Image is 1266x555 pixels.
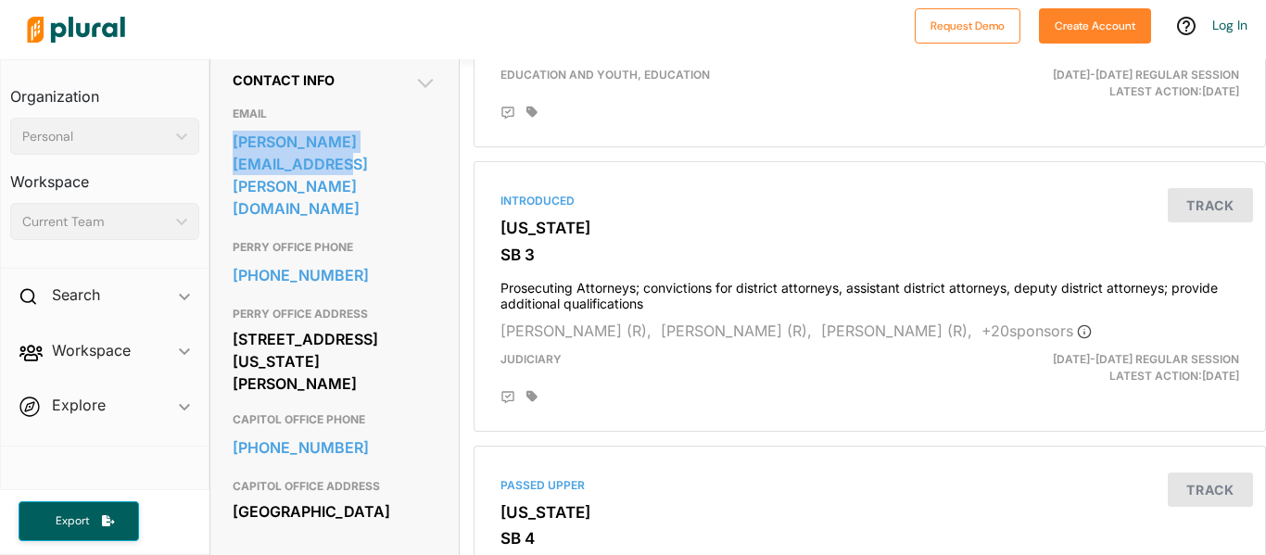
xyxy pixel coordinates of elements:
span: [PERSON_NAME] (R), [661,322,812,340]
div: Latest Action: [DATE] [997,351,1253,385]
h3: PERRY OFFICE PHONE [233,236,437,259]
div: Add tags [526,106,538,119]
a: [PERSON_NAME][EMAIL_ADDRESS][PERSON_NAME][DOMAIN_NAME] [233,128,437,222]
h3: CAPITOL OFFICE ADDRESS [233,475,437,498]
h3: Workspace [10,155,199,196]
a: Create Account [1039,15,1151,34]
span: Education and Youth, Education [500,68,710,82]
h4: Prosecuting Attorneys; convictions for district attorneys, assistant district attorneys, deputy d... [500,271,1239,312]
div: Passed Upper [500,477,1239,494]
button: Request Demo [915,8,1020,44]
a: Log In [1212,17,1247,33]
h3: SB 3 [500,246,1239,264]
div: Add tags [526,390,538,403]
h3: [US_STATE] [500,503,1239,522]
h3: CAPITOL OFFICE PHONE [233,409,437,431]
span: + 20 sponsor s [981,322,1092,340]
button: Export [19,501,139,541]
h3: [US_STATE] [500,219,1239,237]
button: Track [1168,188,1253,222]
span: Contact Info [233,72,335,88]
div: Current Team [22,212,169,232]
div: [GEOGRAPHIC_DATA] [233,498,437,525]
span: [DATE]-[DATE] Regular Session [1053,352,1239,366]
h3: Organization [10,69,199,110]
a: [PHONE_NUMBER] [233,261,437,289]
h3: EMAIL [233,103,437,125]
button: Create Account [1039,8,1151,44]
div: Add Position Statement [500,106,515,120]
span: [PERSON_NAME] (R), [500,322,652,340]
div: Add Position Statement [500,390,515,405]
span: [PERSON_NAME] (R), [821,322,972,340]
div: Latest Action: [DATE] [997,67,1253,100]
div: [STREET_ADDRESS][US_STATE][PERSON_NAME] [233,325,437,397]
span: Export [43,513,102,529]
button: Track [1168,473,1253,507]
span: Judiciary [500,352,562,366]
h3: SB 4 [500,529,1239,548]
a: Request Demo [915,15,1020,34]
div: Personal [22,127,169,146]
a: [PHONE_NUMBER] [233,434,437,461]
h2: Search [52,284,100,305]
span: [DATE]-[DATE] Regular Session [1053,68,1239,82]
div: Introduced [500,193,1239,209]
h3: PERRY OFFICE ADDRESS [233,303,437,325]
